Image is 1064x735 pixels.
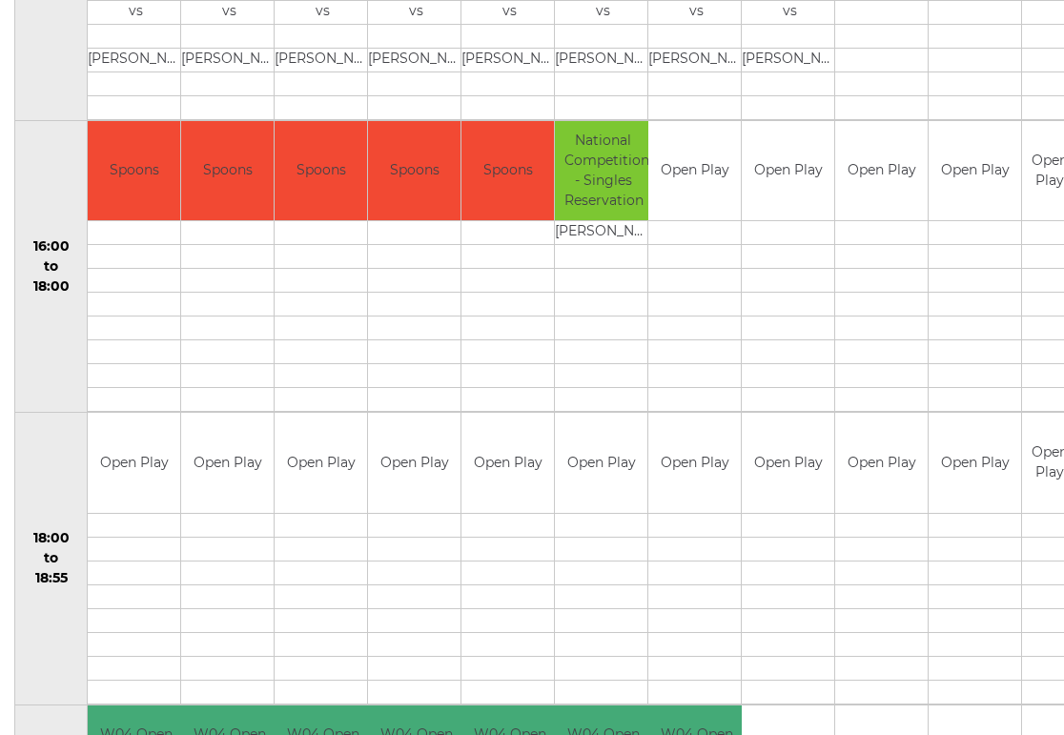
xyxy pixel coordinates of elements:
td: Open Play [461,413,554,513]
td: Spoons [368,121,460,221]
td: [PERSON_NAME] [181,48,277,71]
td: [PERSON_NAME] [742,48,838,71]
td: Open Play [835,121,928,221]
td: Open Play [648,121,741,221]
td: [PERSON_NAME] [88,48,184,71]
td: Open Play [368,413,460,513]
td: [PERSON_NAME] [555,221,651,245]
td: Open Play [555,413,647,513]
td: Open Play [742,121,834,221]
td: [PERSON_NAME] [368,48,464,71]
td: Open Play [929,413,1021,513]
td: Open Play [181,413,274,513]
td: Open Play [275,413,367,513]
td: 18:00 to 18:55 [15,413,88,705]
td: Open Play [648,413,741,513]
td: Spoons [461,121,554,221]
td: Open Play [929,121,1021,221]
td: [PERSON_NAME] [275,48,371,71]
td: Spoons [88,121,180,221]
td: Spoons [181,121,274,221]
td: Open Play [742,413,834,513]
td: Open Play [88,413,180,513]
td: [PERSON_NAME] [648,48,745,71]
td: Open Play [835,413,928,513]
td: [PERSON_NAME] [461,48,558,71]
td: Spoons [275,121,367,221]
td: National Competition - Singles Reservation [555,121,651,221]
td: [PERSON_NAME] [555,48,651,71]
td: 16:00 to 18:00 [15,120,88,413]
